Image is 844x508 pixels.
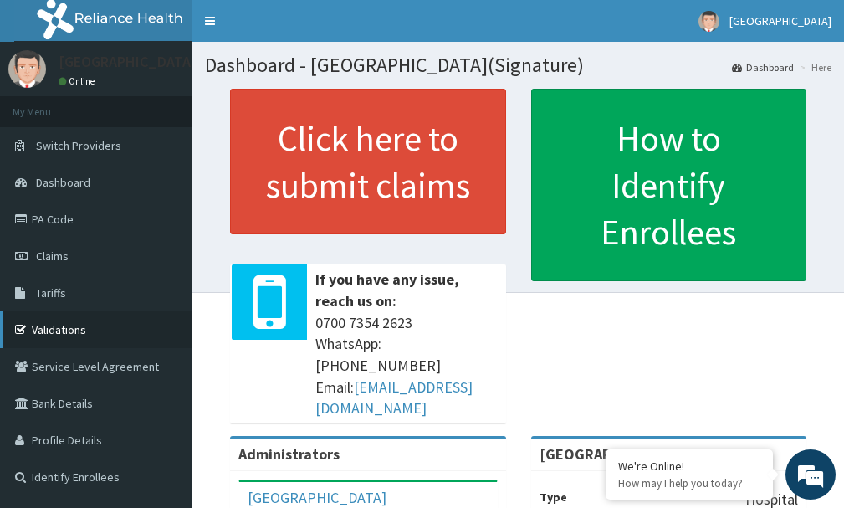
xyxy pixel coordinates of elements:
[36,285,66,300] span: Tariffs
[31,84,68,126] img: d_794563401_company_1708531726252_794563401
[87,94,281,115] div: Chat with us now
[540,444,760,464] strong: [GEOGRAPHIC_DATA](Signature)
[59,54,197,69] p: [GEOGRAPHIC_DATA]
[230,89,506,234] a: Click here to submit claims
[729,13,831,28] span: [GEOGRAPHIC_DATA]
[732,60,794,74] a: Dashboard
[8,50,46,88] img: User Image
[205,54,831,76] h1: Dashboard - [GEOGRAPHIC_DATA](Signature)
[8,334,319,393] textarea: Type your message and hit 'Enter'
[248,488,386,507] a: [GEOGRAPHIC_DATA]
[59,75,99,87] a: Online
[698,11,719,32] img: User Image
[36,175,90,190] span: Dashboard
[274,8,315,49] div: Minimize live chat window
[97,149,231,318] span: We're online!
[618,459,760,474] div: We're Online!
[618,476,760,490] p: How may I help you today?
[315,269,459,310] b: If you have any issue, reach us on:
[36,138,121,153] span: Switch Providers
[36,249,69,264] span: Claims
[531,89,807,281] a: How to Identify Enrollees
[238,444,340,464] b: Administrators
[540,490,567,505] b: Type
[315,312,498,420] span: 0700 7354 2623 WhatsApp: [PHONE_NUMBER] Email:
[315,377,473,418] a: [EMAIL_ADDRESS][DOMAIN_NAME]
[795,60,831,74] li: Here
